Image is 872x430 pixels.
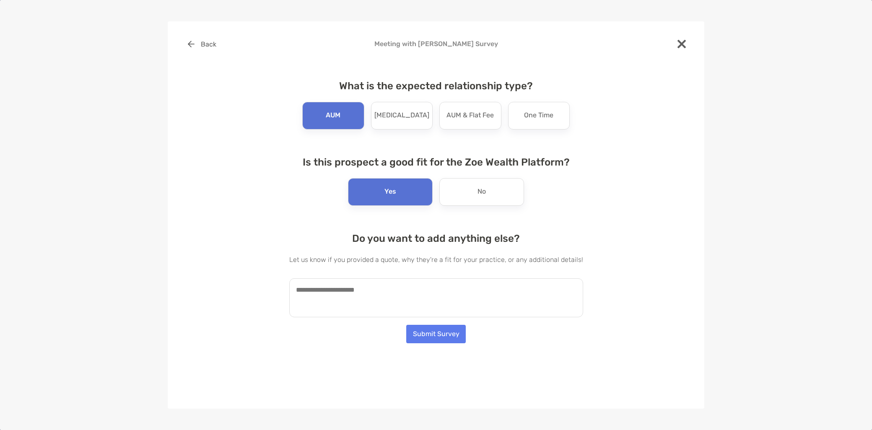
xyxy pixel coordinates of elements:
h4: What is the expected relationship type? [289,80,583,92]
button: Submit Survey [406,325,466,343]
button: Back [181,35,223,53]
h4: Do you want to add anything else? [289,233,583,244]
img: button icon [188,41,195,47]
h4: Meeting with [PERSON_NAME] Survey [181,40,691,48]
h4: Is this prospect a good fit for the Zoe Wealth Platform? [289,156,583,168]
p: AUM & Flat Fee [446,109,494,122]
p: No [478,185,486,199]
p: AUM [326,109,340,122]
p: One Time [524,109,553,122]
img: close modal [677,40,686,48]
p: [MEDICAL_DATA] [374,109,429,122]
p: Yes [384,185,396,199]
p: Let us know if you provided a quote, why they're a fit for your practice, or any additional details! [289,254,583,265]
